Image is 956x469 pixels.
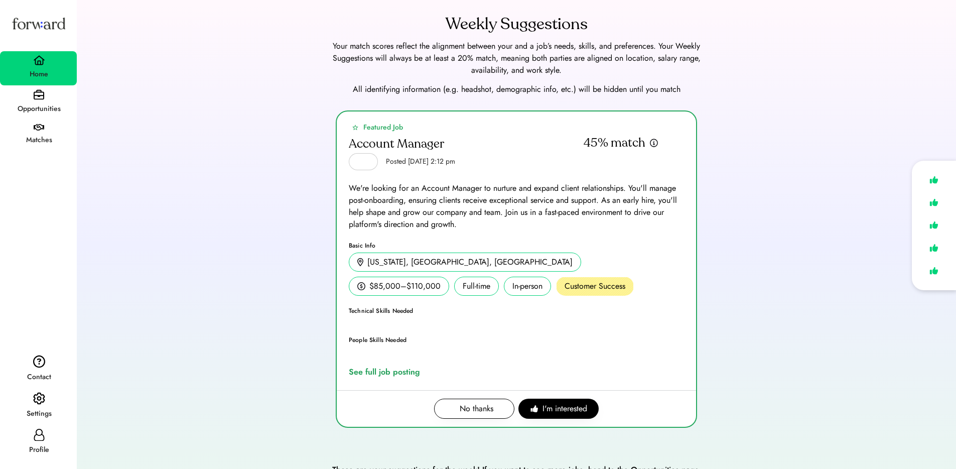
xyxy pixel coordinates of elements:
div: Full-time [454,277,499,296]
div: People Skills Needed [349,337,684,343]
img: info.svg [649,138,658,148]
div: $85,000–$110,000 [369,280,441,292]
img: like.svg [927,264,941,278]
div: Matches [1,134,77,146]
div: Home [1,68,77,80]
div: Featured Job [363,122,403,133]
img: contact.svg [33,355,45,368]
div: 45% match [584,135,645,151]
div: Profile [1,444,77,456]
div: Posted [DATE] 2:12 pm [386,157,455,167]
img: yH5BAEAAAAALAAAAAABAAEAAAIBRAA7 [355,156,367,168]
button: I'm interested [518,399,599,419]
div: Your match scores reflect the alignment between your and a job’s needs, skills, and preferences. ... [321,40,712,76]
div: Settings [1,408,77,420]
img: settings.svg [33,392,45,405]
div: Customer Success [556,277,634,296]
button: No thanks [434,399,514,419]
img: like.svg [927,195,941,210]
div: In-person [504,277,551,296]
span: I'm interested [542,403,587,415]
div: Basic Info [349,243,684,249]
span: No thanks [460,403,493,414]
img: like.svg [927,218,941,232]
div: We're looking for an Account Manager to nurture and expand client relationships. You'll manage po... [349,182,684,230]
div: Weekly Suggestions [446,12,588,36]
img: like.svg [927,173,941,187]
img: Forward logo [10,8,67,39]
img: money.svg [357,282,365,291]
a: See full job posting [349,366,424,378]
div: All identifying information (e.g. headshot, demographic info, etc.) will be hidden until you match [89,83,944,95]
div: Contact [1,371,77,383]
img: handshake.svg [34,124,44,131]
div: Technical Skills Needed [349,308,684,314]
img: home.svg [33,55,45,65]
img: like.svg [927,241,941,255]
img: location.svg [357,258,363,267]
img: briefcase.svg [34,89,44,100]
div: Opportunities [1,103,77,115]
div: [US_STATE], [GEOGRAPHIC_DATA], [GEOGRAPHIC_DATA] [367,256,573,268]
div: Account Manager [349,136,444,152]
